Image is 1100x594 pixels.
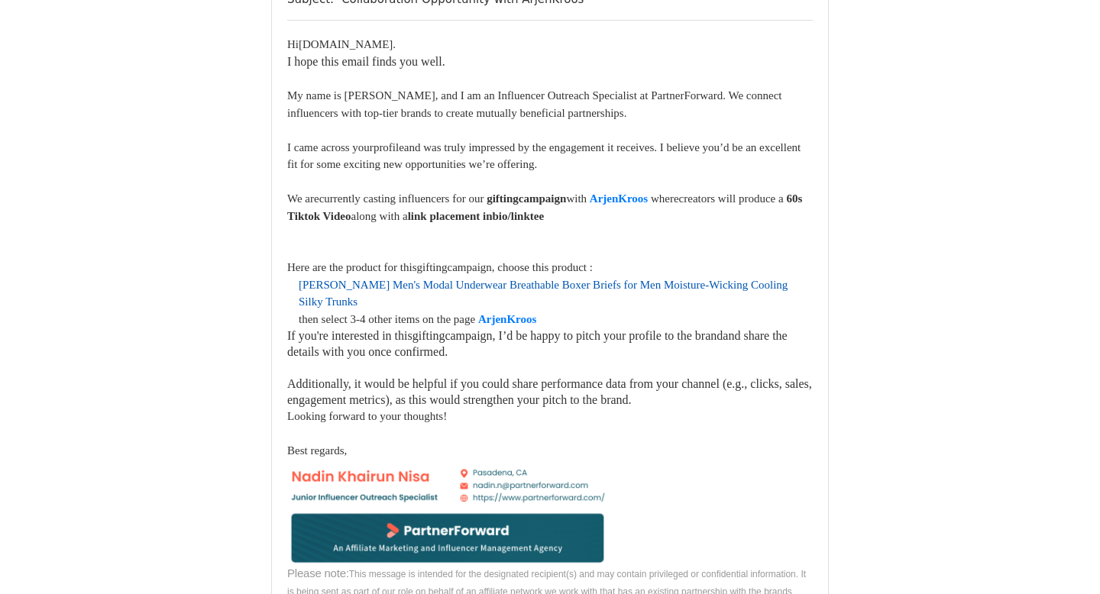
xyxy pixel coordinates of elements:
a: ArjenKroos [478,313,536,325]
span: ifting [422,261,448,273]
span: Please note: [287,567,349,579]
span: I hope this email finds you well. [287,55,445,68]
font: then select 3-4 other items on the page [299,313,478,325]
span: creators will produce a [679,192,784,205]
span: gifting [412,329,445,342]
img: AIorK4xSo0HMUQ12mjQrqPtdzePk3bwvT-wUKMvhENyPfEEh0lvX3DXqtGnDQBhmU-NNVNew7RsgMC4WmeJI [287,460,608,565]
span: Hi [287,38,299,50]
font: If you're interested in this campaign, I’d be happy to pitch your profile to the brand . Addition... [287,329,812,406]
font: Here are the product for this g campaign, choose this product : [287,261,593,273]
font: where [648,192,678,205]
b: campaign [487,192,566,205]
iframe: Chat Widget [1024,521,1100,594]
span: 60s Tiktok Video [287,192,802,222]
span: [DOMAIN_NAME]. [299,38,396,50]
span: profile [374,141,404,153]
font: My name is [PERSON_NAME], and I am an Influencer Outreach Specialist at PartnerForward. We connec... [287,89,801,205]
b: link placement in [408,210,544,222]
span: bio/linktee [493,210,545,222]
span: along with a [351,210,408,222]
a: [PERSON_NAME] Men's Modal Underwear Breathable Boxer Briefs for Men Moisture-Wicking Cooling Silk... [299,279,788,308]
font: Looking forward to your thoughts! Best regards, [287,410,447,457]
span: We are [287,192,319,205]
span: and share the details with you once confirmed [287,329,788,358]
a: ArjenKroos [590,192,648,205]
span: gifting [487,192,519,205]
